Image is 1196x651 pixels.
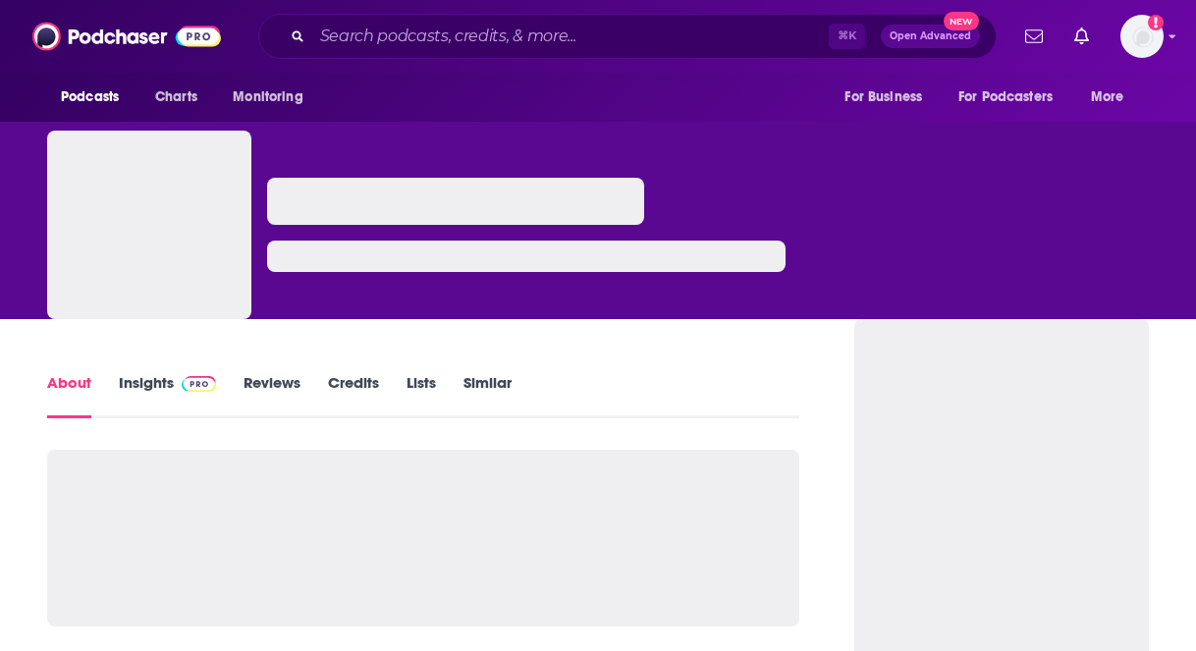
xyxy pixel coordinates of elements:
[155,83,197,111] span: Charts
[182,376,216,392] img: Podchaser Pro
[119,373,216,418] a: InsightsPodchaser Pro
[463,373,512,418] a: Similar
[831,79,947,116] button: open menu
[1077,79,1149,116] button: open menu
[958,83,1053,111] span: For Podcasters
[47,79,144,116] button: open menu
[1091,83,1124,111] span: More
[47,373,91,418] a: About
[829,24,865,49] span: ⌘ K
[233,83,302,111] span: Monitoring
[890,31,971,41] span: Open Advanced
[244,373,300,418] a: Reviews
[946,79,1081,116] button: open menu
[1120,15,1164,58] button: Show profile menu
[944,12,979,30] span: New
[1120,15,1164,58] img: User Profile
[32,18,221,55] img: Podchaser - Follow, Share and Rate Podcasts
[312,21,829,52] input: Search podcasts, credits, & more...
[1066,20,1097,53] a: Show notifications dropdown
[1120,15,1164,58] span: Logged in as gabriellaippaso
[142,79,209,116] a: Charts
[1017,20,1051,53] a: Show notifications dropdown
[407,373,436,418] a: Lists
[328,373,379,418] a: Credits
[1148,15,1164,30] svg: Add a profile image
[881,25,980,48] button: Open AdvancedNew
[219,79,328,116] button: open menu
[844,83,922,111] span: For Business
[61,83,119,111] span: Podcasts
[258,14,997,59] div: Search podcasts, credits, & more...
